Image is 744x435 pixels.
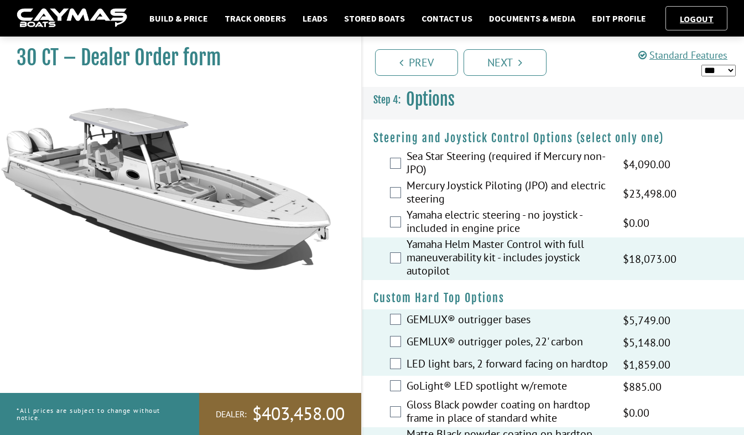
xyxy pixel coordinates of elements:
[407,179,609,208] label: Mercury Joystick Piloting (JPO) and electric steering
[407,379,609,395] label: GoLight® LED spotlight w/remote
[219,11,292,25] a: Track Orders
[623,156,670,173] span: $4,090.00
[339,11,410,25] a: Stored Boats
[623,356,670,373] span: $1,859.00
[623,251,677,267] span: $18,073.00
[623,334,670,351] span: $5,148.00
[586,11,652,25] a: Edit Profile
[252,402,345,426] span: $403,458.00
[407,398,609,427] label: Gloss Black powder coating on hardtop frame in place of standard white
[17,8,127,29] img: caymas-dealer-connect-2ed40d3bc7270c1d8d7ffb4b79bf05adc795679939227970def78ec6f6c03838.gif
[375,49,458,76] a: Prev
[674,13,719,24] a: Logout
[623,379,662,395] span: $885.00
[464,49,547,76] a: Next
[623,312,670,329] span: $5,749.00
[407,357,609,373] label: LED light bars, 2 forward facing on hardtop
[407,237,609,280] label: Yamaha Helm Master Control with full maneuverability kit - includes joystick autopilot
[199,393,361,435] a: Dealer:$403,458.00
[407,313,609,329] label: GEMLUX® outrigger bases
[483,11,581,25] a: Documents & Media
[638,49,727,61] a: Standard Features
[373,131,733,145] h4: Steering and Joystick Control Options (select only one)
[623,405,649,421] span: $0.00
[144,11,214,25] a: Build & Price
[407,149,609,179] label: Sea Star Steering (required if Mercury non-JPO)
[623,185,677,202] span: $23,498.00
[416,11,478,25] a: Contact Us
[17,45,334,70] h1: 30 CT – Dealer Order form
[216,408,247,420] span: Dealer:
[407,208,609,237] label: Yamaha electric steering - no joystick - included in engine price
[623,215,649,231] span: $0.00
[297,11,333,25] a: Leads
[373,291,733,305] h4: Custom Hard Top Options
[407,335,609,351] label: GEMLUX® outrigger poles, 22' carbon
[17,401,174,427] p: *All prices are subject to change without notice.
